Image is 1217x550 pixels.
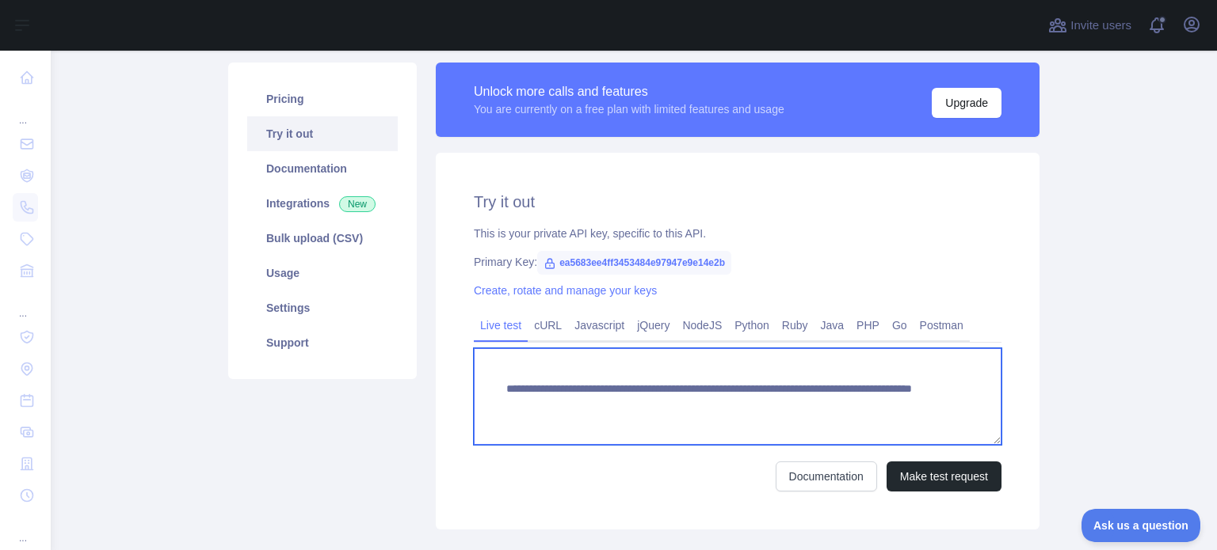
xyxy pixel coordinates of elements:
h2: Try it out [474,191,1001,213]
a: Usage [247,256,398,290]
a: cURL [528,313,568,338]
a: Python [728,313,776,338]
div: This is your private API key, specific to this API. [474,226,1001,241]
span: ea5683ee4ff3453484e97947e9e14e2b [537,251,731,275]
a: Live test [474,313,528,338]
span: New [339,196,376,212]
a: Postman [914,313,970,338]
a: Java [815,313,851,338]
a: Ruby [776,313,815,338]
span: Invite users [1070,17,1131,35]
a: jQuery [631,313,676,338]
a: Javascript [568,313,631,338]
a: NodeJS [676,313,728,338]
a: Pricing [247,82,398,116]
a: Bulk upload (CSV) [247,221,398,256]
div: ... [13,95,38,127]
button: Invite users [1045,13,1135,38]
button: Make test request [887,461,1001,491]
a: Documentation [776,461,877,491]
a: PHP [850,313,886,338]
a: Documentation [247,151,398,186]
div: Primary Key: [474,254,1001,270]
iframe: Toggle Customer Support [1082,509,1201,542]
a: Settings [247,290,398,325]
a: Integrations New [247,186,398,221]
div: You are currently on a free plan with limited features and usage [474,101,784,117]
a: Support [247,325,398,360]
button: Upgrade [932,88,1001,118]
div: Unlock more calls and features [474,82,784,101]
a: Go [886,313,914,338]
a: Create, rotate and manage your keys [474,284,657,297]
div: ... [13,288,38,320]
div: ... [13,513,38,544]
a: Try it out [247,116,398,151]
